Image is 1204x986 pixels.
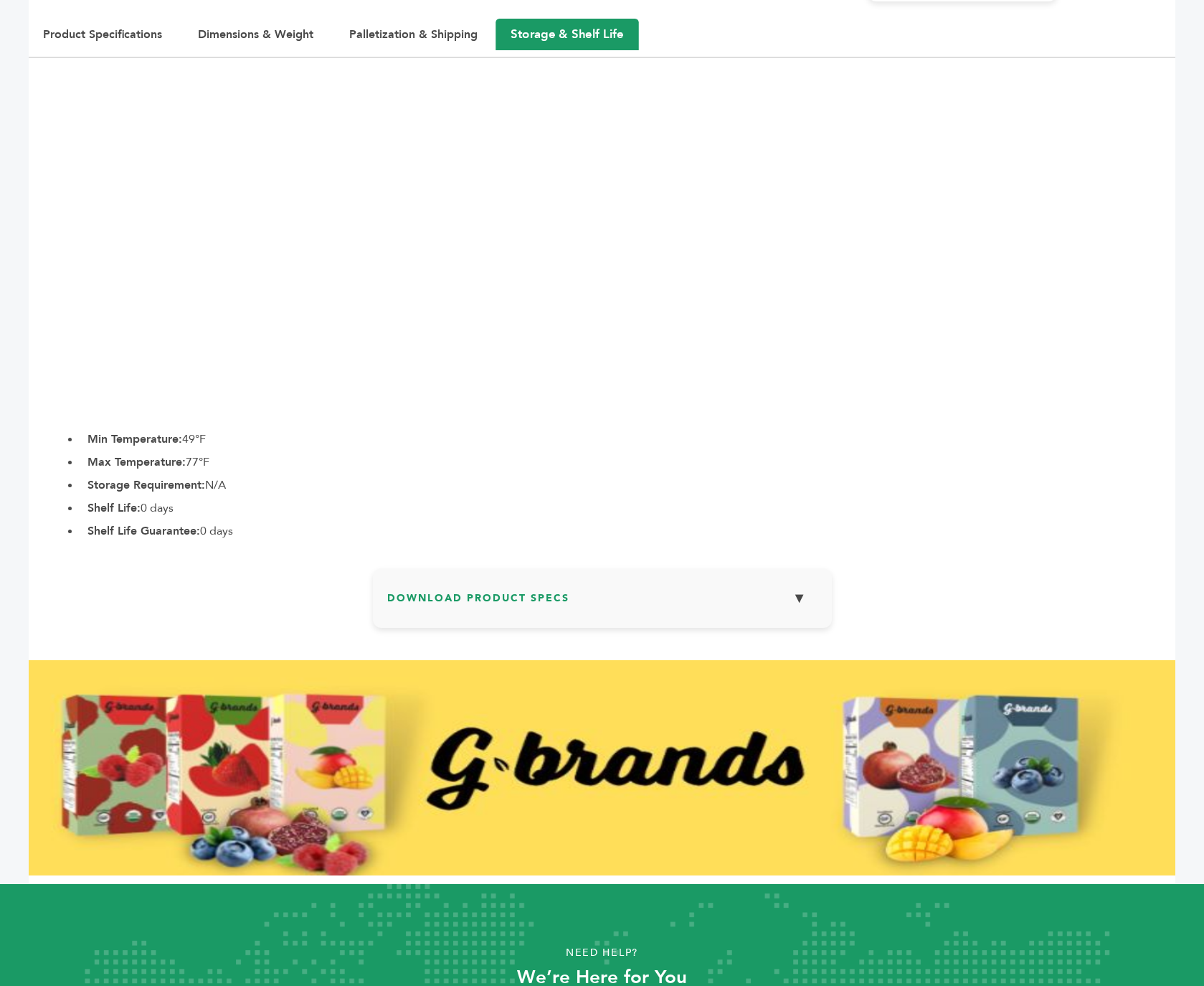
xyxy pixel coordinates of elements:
[87,431,182,447] b: Min Temperature:
[80,431,1175,448] li: 49°F
[496,19,639,50] button: Storage & Shelf Life
[87,523,200,539] b: Shelf Life Guarantee:
[29,660,1175,875] img: gbrands_1400x438.png
[80,476,1175,494] li: N/A
[80,454,1175,471] li: 77°F
[60,942,1144,964] p: Need Help?
[80,499,1175,517] li: 0 days
[80,522,1175,540] li: 0 days
[87,477,205,493] b: Storage Requirement:
[387,583,817,624] h3: Download Product Specs
[782,583,817,614] button: ▼
[335,19,492,50] button: Palletization & Shipping
[184,19,328,50] button: Dimensions & Weight
[87,454,186,470] b: Max Temperature:
[87,500,141,516] b: Shelf Life:
[29,19,176,50] button: Product Specifications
